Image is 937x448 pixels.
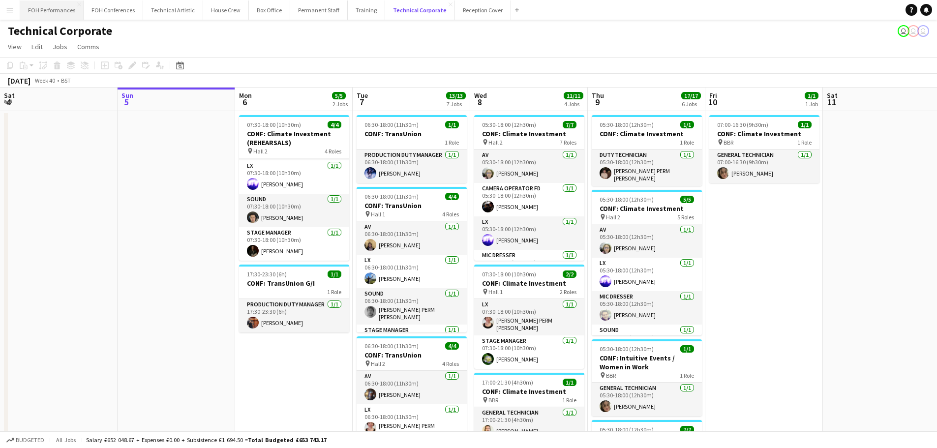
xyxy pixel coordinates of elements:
[31,42,43,51] span: Edit
[247,270,287,278] span: 17:30-23:30 (6h)
[77,42,99,51] span: Comms
[364,121,419,128] span: 06:30-18:00 (11h30m)
[488,139,503,146] span: Hall 2
[357,149,467,183] app-card-role: Production Duty Manager1/106:30-18:00 (11h30m)[PERSON_NAME]
[560,139,576,146] span: 7 Roles
[563,379,576,386] span: 1/1
[600,345,654,353] span: 05:30-18:00 (12h30m)
[600,196,654,203] span: 05:30-18:00 (12h30m)
[563,270,576,278] span: 2/2
[474,129,584,138] h3: CONF: Climate Investment
[709,115,819,183] app-job-card: 07:00-16:30 (9h30m)1/1CONF: Climate Investment BBR1 RoleGeneral Technician1/107:00-16:30 (9h30m)[...
[442,360,459,367] span: 4 Roles
[474,335,584,369] app-card-role: Stage Manager1/107:30-18:00 (10h30m)[PERSON_NAME]
[332,92,346,99] span: 5/5
[357,351,467,359] h3: CONF: TransUnion
[455,0,511,20] button: Reception Cover
[717,121,768,128] span: 07:00-16:30 (9h30m)
[709,149,819,183] app-card-role: General Technician1/107:00-16:30 (9h30m)[PERSON_NAME]
[357,325,467,358] app-card-role: Stage Manager1/1
[325,148,341,155] span: 4 Roles
[328,121,341,128] span: 4/4
[474,91,487,100] span: Wed
[357,288,467,325] app-card-role: Sound1/106:30-18:00 (11h30m)[PERSON_NAME] PERM [PERSON_NAME]
[253,148,268,155] span: Hall 2
[49,40,71,53] a: Jobs
[708,96,717,108] span: 10
[357,255,467,288] app-card-role: LX1/106:30-18:00 (11h30m)[PERSON_NAME]
[364,342,419,350] span: 06:30-18:00 (11h30m)
[355,96,368,108] span: 7
[917,25,929,37] app-user-avatar: Liveforce Admin
[121,91,133,100] span: Sun
[592,224,702,258] app-card-role: AV1/105:30-18:00 (12h30m)[PERSON_NAME]
[592,129,702,138] h3: CONF: Climate Investment
[8,24,112,38] h1: Technical Corporate
[592,204,702,213] h3: CONF: Climate Investment
[53,42,67,51] span: Jobs
[592,383,702,416] app-card-role: General Technician1/105:30-18:00 (12h30m)[PERSON_NAME]
[474,265,584,369] app-job-card: 07:30-18:00 (10h30m)2/2CONF: Climate Investment Hall 12 RolesLX1/107:30-18:00 (10h30m)[PERSON_NAM...
[385,0,455,20] button: Technical Corporate
[592,115,702,186] app-job-card: 05:30-18:00 (12h30m)1/1CONF: Climate Investment1 RoleDuty Technician1/105:30-18:00 (12h30m)[PERSO...
[239,299,349,332] app-card-role: Production Duty Manager1/117:30-23:30 (6h)[PERSON_NAME]
[798,121,812,128] span: 1/1
[474,407,584,441] app-card-role: General Technician1/117:00-21:30 (4h30m)[PERSON_NAME]
[84,0,143,20] button: FOH Conferences
[371,360,385,367] span: Hall 2
[592,325,702,358] app-card-role: Sound1/105:30-18:00 (12h30m)
[120,96,133,108] span: 5
[682,100,700,108] div: 6 Jobs
[805,100,818,108] div: 1 Job
[680,196,694,203] span: 5/5
[327,288,341,296] span: 1 Role
[16,437,44,444] span: Budgeted
[239,279,349,288] h3: CONF: TransUnion G/I
[562,396,576,404] span: 1 Role
[827,91,838,100] span: Sat
[446,92,466,99] span: 13/13
[592,91,604,100] span: Thu
[600,121,654,128] span: 05:30-18:00 (12h30m)
[357,201,467,210] h3: CONF: TransUnion
[592,291,702,325] app-card-role: Mic Dresser1/105:30-18:00 (12h30m)[PERSON_NAME]
[328,270,341,278] span: 1/1
[239,91,252,100] span: Mon
[4,91,15,100] span: Sat
[482,379,533,386] span: 17:00-21:30 (4h30m)
[357,187,467,332] app-job-card: 06:30-18:00 (11h30m)4/4CONF: TransUnion Hall 14 RolesAV1/106:30-18:00 (11h30m)[PERSON_NAME]LX1/10...
[2,96,15,108] span: 4
[592,339,702,416] app-job-card: 05:30-18:00 (12h30m)1/1CONF: Intuitive Events / Women in Work BBR1 RoleGeneral Technician1/105:30...
[482,270,536,278] span: 07:30-18:00 (10h30m)
[680,139,694,146] span: 1 Role
[239,265,349,332] div: 17:30-23:30 (6h)1/1CONF: TransUnion G/I1 RoleProduction Duty Manager1/117:30-23:30 (6h)[PERSON_NAME]
[680,121,694,128] span: 1/1
[348,0,385,20] button: Training
[592,258,702,291] app-card-role: LX1/105:30-18:00 (12h30m)[PERSON_NAME]
[5,435,46,446] button: Budgeted
[332,100,348,108] div: 2 Jobs
[239,194,349,227] app-card-role: Sound1/107:30-18:00 (10h30m)[PERSON_NAME]
[442,210,459,218] span: 4 Roles
[474,250,584,283] app-card-role: Mic Dresser1/105:30-18:00 (12h30m)
[61,77,71,84] div: BST
[592,190,702,335] app-job-card: 05:30-18:00 (12h30m)5/5CONF: Climate Investment Hall 25 RolesAV1/105:30-18:00 (12h30m)[PERSON_NAM...
[32,77,57,84] span: Week 40
[488,288,503,296] span: Hall 1
[898,25,909,37] app-user-avatar: Visitor Services
[445,139,459,146] span: 1 Role
[560,288,576,296] span: 2 Roles
[143,0,203,20] button: Technical Artistic
[600,426,654,433] span: 05:30-18:00 (12h30m)
[606,213,620,221] span: Hall 2
[8,42,22,51] span: View
[488,396,498,404] span: BBR
[20,0,84,20] button: FOH Performances
[290,0,348,20] button: Permanent Staff
[357,221,467,255] app-card-role: AV1/106:30-18:00 (11h30m)[PERSON_NAME]
[203,0,249,20] button: House Crew
[797,139,812,146] span: 1 Role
